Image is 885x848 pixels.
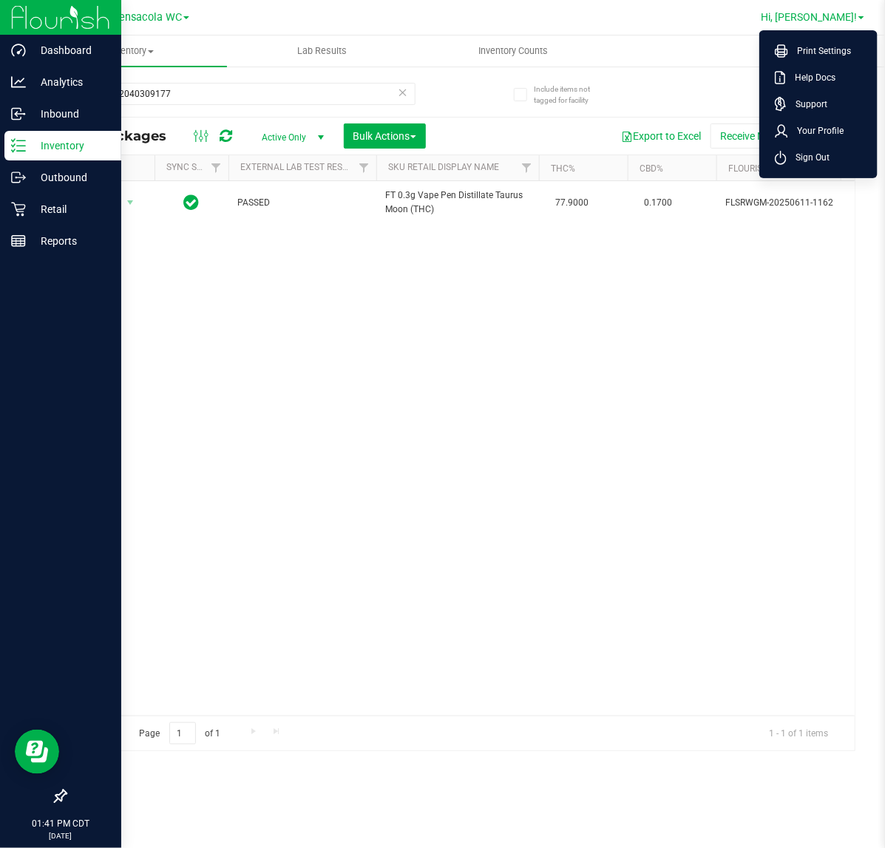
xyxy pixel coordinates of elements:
[35,44,227,58] span: Inventory
[788,44,851,58] span: Print Settings
[640,163,663,174] a: CBD%
[388,162,499,172] a: Sku Retail Display Name
[26,73,115,91] p: Analytics
[352,155,376,180] a: Filter
[11,170,26,185] inline-svg: Outbound
[775,70,868,85] a: Help Docs
[15,730,59,774] iframe: Resource center
[240,162,356,172] a: External Lab Test Result
[611,123,711,149] button: Export to Excel
[126,722,233,745] span: Page of 1
[757,722,840,744] span: 1 - 1 of 1 items
[166,162,223,172] a: Sync Status
[763,144,874,171] li: Sign Out
[787,150,830,165] span: Sign Out
[7,830,115,841] p: [DATE]
[26,232,115,250] p: Reports
[11,43,26,58] inline-svg: Dashboard
[11,202,26,217] inline-svg: Retail
[344,123,426,149] button: Bulk Actions
[184,192,200,213] span: In Sync
[788,123,844,138] span: Your Profile
[112,11,182,24] span: Pensacola WC
[11,106,26,121] inline-svg: Inbound
[35,35,227,67] a: Inventory
[711,123,833,149] button: Receive Non-Cannabis
[121,192,140,213] span: select
[458,44,568,58] span: Inventory Counts
[551,163,575,174] a: THC%
[237,196,367,210] span: PASSED
[11,75,26,89] inline-svg: Analytics
[534,84,608,106] span: Include items not tagged for facility
[418,35,609,67] a: Inventory Counts
[65,83,416,105] input: Search Package ID, Item Name, SKU, Lot or Part Number...
[787,97,827,112] span: Support
[398,83,408,102] span: Clear
[353,130,416,142] span: Bulk Actions
[26,137,115,155] p: Inventory
[548,192,596,214] span: 77.9000
[775,97,868,112] a: Support
[26,105,115,123] p: Inbound
[761,11,857,23] span: Hi, [PERSON_NAME]!
[169,722,196,745] input: 1
[204,155,228,180] a: Filter
[728,163,821,174] a: Flourish Package ID
[11,138,26,153] inline-svg: Inventory
[26,41,115,59] p: Dashboard
[725,196,870,210] span: FLSRWGM-20250611-1162
[227,35,418,67] a: Lab Results
[385,189,530,217] span: FT 0.3g Vape Pen Distillate Taurus Moon (THC)
[277,44,367,58] span: Lab Results
[26,200,115,218] p: Retail
[11,234,26,248] inline-svg: Reports
[786,70,835,85] span: Help Docs
[637,192,679,214] span: 0.1700
[515,155,539,180] a: Filter
[77,128,181,144] span: All Packages
[26,169,115,186] p: Outbound
[7,817,115,830] p: 01:41 PM CDT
